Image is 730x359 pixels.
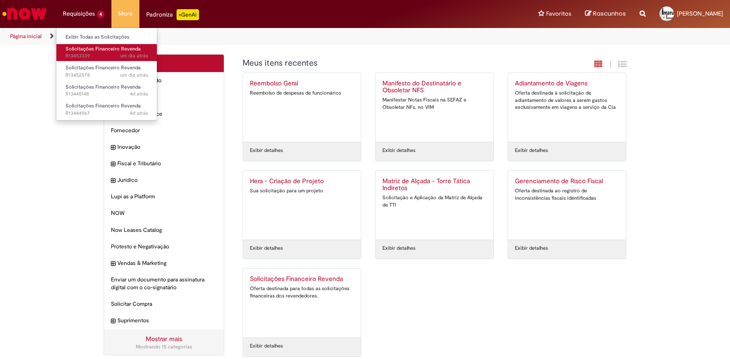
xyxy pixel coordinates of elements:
[243,171,361,240] a: Hera - Criação de Projeto Sua solicitação para um projeto
[117,160,217,168] span: Fiscal e Tributário
[66,110,148,117] span: R13444967
[111,127,217,135] span: Fornecedor
[66,64,141,71] span: Solicitações Financeiro Revenda
[104,139,224,156] div: expandir categoria Inovação Inovação
[111,243,217,251] span: Protesto e Negativação
[382,96,487,111] div: Manifestar Notas Fiscais na SEFAZ e Obsoletar NFs. no VIM
[515,80,619,87] h2: Adiantamento de Viagens
[97,11,105,18] span: 4
[111,209,217,217] span: NOW
[104,106,224,123] div: expandir categoria BEES Marketplace BEES Marketplace
[250,245,283,252] a: Exibir detalhes
[66,84,141,90] span: Solicitações Financeiro Revenda
[104,312,224,329] div: expandir categoria Suprimentos Suprimentos
[66,90,148,98] span: R13445148
[618,60,626,68] i: Exibição de grade
[382,80,487,95] h2: Manifesto do Destinatário e Obsoletar NFS
[56,28,157,121] ul: Requisições
[117,110,217,118] span: BEES Marketplace
[382,194,487,208] div: Solicitação e Aplicação da Matriz de Alçada de TTI
[515,147,548,154] a: Exibir detalhes
[63,9,95,18] span: Requisições
[130,110,148,117] span: 4d atrás
[593,9,626,18] span: Rascunhos
[104,205,224,222] div: NOW
[177,9,199,20] p: +GenAi
[594,60,603,68] i: Exibição em cartão
[104,222,224,239] div: Now Leases Catalog
[104,72,224,329] ul: Categorias
[382,245,415,252] a: Exibir detalhes
[56,63,157,80] a: Aberto R13452578 : Solicitações Financeiro Revenda
[7,28,480,45] ul: Trilhas de página
[111,77,217,84] span: Alteração de pedido
[250,147,283,154] a: Exibir detalhes
[111,226,217,234] span: Now Leases Catalog
[111,259,115,269] i: expandir categoria Vendas & Marketing
[146,335,182,343] a: Mostrar mais
[56,101,157,118] a: Aberto R13444967 : Solicitações Financeiro Revenda
[111,276,217,292] span: Enviar um documento para assinatura digital com o co-signatário
[111,176,115,185] i: expandir categoria Jurídico
[376,73,493,142] a: Manifesto do Destinatário e Obsoletar NFS Manifestar Notas Fiscais na SEFAZ e Obsoletar NFs. no VIM
[120,72,148,79] span: um dia atrás
[250,275,354,283] h2: Solicitações Financeiro Revenda
[66,72,148,79] span: R13452578
[117,143,217,151] span: Inovação
[118,9,133,18] span: More
[66,102,141,109] span: Solicitações Financeiro Revenda
[104,72,224,89] div: Alteração de pedido
[508,73,626,142] a: Adiantamento de Viagens Oferta destinada à solicitação de adiantamento de valores a serem gastos ...
[111,343,217,351] div: Mostrando 15 categorias
[243,269,361,337] a: Solicitações Financeiro Revenda Oferta destinada para todas as solicitações financeiras dos reven...
[382,147,415,154] a: Exibir detalhes
[1,5,48,23] img: ServiceNow
[111,193,217,201] span: Lupi as a Platform
[250,80,354,87] h2: Reembolso Geral
[66,52,148,60] span: R13453339
[111,300,217,308] span: Solicitar Compra
[146,9,199,20] div: Padroniza
[104,122,224,139] div: Fornecedor
[104,255,224,272] div: expandir categoria Vendas & Marketing Vendas & Marketing
[585,10,626,18] a: Rascunhos
[111,93,217,101] span: Automação RPA
[130,90,148,97] span: 4d atrás
[130,90,148,97] time: 25/08/2025 15:51:38
[515,178,619,185] h2: Gerenciamento de Risco Fiscal
[250,187,354,195] div: Sua solicitação para um projeto
[104,271,224,296] div: Enviar um documento para assinatura digital com o co-signatário
[104,296,224,313] div: Solicitar Compra
[250,90,354,97] div: Reembolso de despesas de funcionários
[117,176,217,184] span: Jurídico
[382,178,487,192] h2: Matriz de Alçada - Torre Tática Indiretos
[66,45,141,52] span: Solicitações Financeiro Revenda
[515,187,619,202] div: Oferta destinada ao registro de inconsistências fiscais identificadas
[546,9,571,18] span: Favoritos
[120,72,148,79] time: 27/08/2025 13:56:20
[250,342,283,350] a: Exibir detalhes
[56,82,157,99] a: Aberto R13445148 : Solicitações Financeiro Revenda
[677,10,723,17] span: [PERSON_NAME]
[376,171,493,240] a: Matriz de Alçada - Torre Tática Indiretos Solicitação e Aplicação da Matriz de Alçada de TTI
[243,73,361,142] a: Reembolso Geral Reembolso de despesas de funcionários
[117,259,217,267] span: Vendas & Marketing
[515,90,619,111] div: Oferta destinada à solicitação de adiantamento de valores a serem gastos exclusivamente em viagen...
[56,32,157,42] a: Exibir Todas as Solicitações
[104,238,224,255] div: Protesto e Negativação
[111,160,115,169] i: expandir categoria Fiscal e Tributário
[104,89,224,106] div: Automação RPA
[515,245,548,252] a: Exibir detalhes
[609,59,611,70] span: |
[250,178,354,185] h2: Hera - Criação de Projeto
[56,44,157,61] a: Aberto R13453339 : Solicitações Financeiro Revenda
[111,59,217,67] h2: Categorias
[508,171,626,240] a: Gerenciamento de Risco Fiscal Oferta destinada ao registro de inconsistências fiscais identificadas
[104,155,224,172] div: expandir categoria Fiscal e Tributário Fiscal e Tributário
[243,59,527,68] h1: {"description":"","title":"Meus itens recentes"} Categoria
[117,317,217,325] span: Suprimentos
[104,188,224,205] div: Lupi as a Platform
[130,110,148,117] time: 25/08/2025 15:25:27
[10,33,42,40] a: Página inicial
[104,172,224,189] div: expandir categoria Jurídico Jurídico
